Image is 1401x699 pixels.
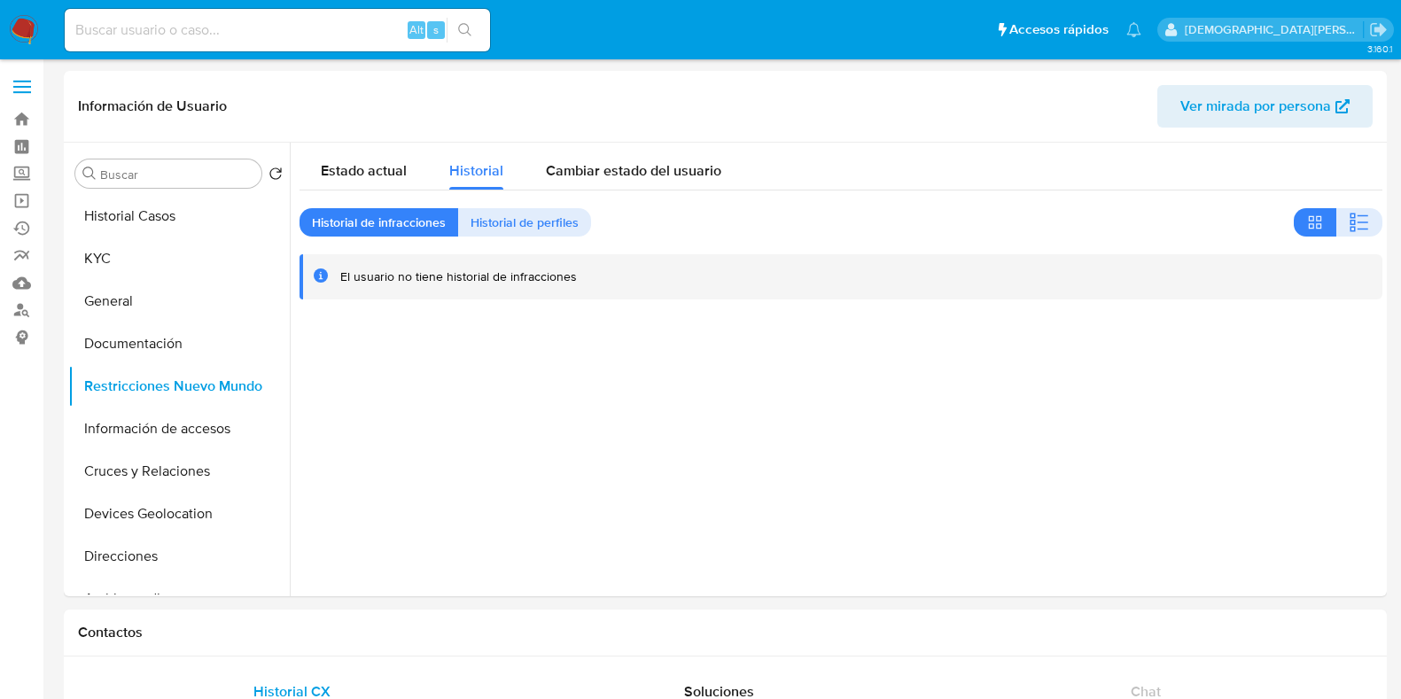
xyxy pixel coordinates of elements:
[68,365,290,408] button: Restricciones Nuevo Mundo
[1126,22,1141,37] a: Notificaciones
[1180,85,1331,128] span: Ver mirada por persona
[1157,85,1373,128] button: Ver mirada por persona
[68,408,290,450] button: Información de accesos
[78,97,227,115] h1: Información de Usuario
[82,167,97,181] button: Buscar
[409,21,424,38] span: Alt
[68,578,290,620] button: Archivos adjuntos
[68,493,290,535] button: Devices Geolocation
[68,450,290,493] button: Cruces y Relaciones
[68,195,290,237] button: Historial Casos
[269,167,283,186] button: Volver al orden por defecto
[65,19,490,42] input: Buscar usuario o caso...
[100,167,254,183] input: Buscar
[68,535,290,578] button: Direcciones
[1369,20,1388,39] a: Salir
[433,21,439,38] span: s
[447,18,483,43] button: search-icon
[1009,20,1109,39] span: Accesos rápidos
[68,280,290,322] button: General
[68,237,290,280] button: KYC
[68,322,290,365] button: Documentación
[78,624,1373,641] h1: Contactos
[1185,21,1364,38] p: cristian.porley@mercadolibre.com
